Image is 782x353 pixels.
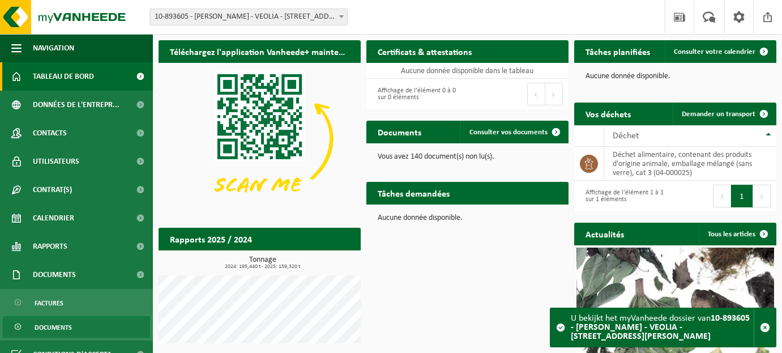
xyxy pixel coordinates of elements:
div: Affichage de l'élément 1 à 1 sur 1 éléments [580,184,670,209]
a: Documents [3,316,150,338]
span: Navigation [33,34,74,62]
div: U bekijkt het myVanheede dossier van [571,308,754,347]
span: Consulter vos documents [469,129,548,136]
span: Documents [35,317,72,338]
button: Previous [713,185,731,207]
button: Next [545,83,563,105]
a: Factures [3,292,150,313]
span: Contacts [33,119,67,147]
span: Documents [33,261,76,289]
h2: Tâches planifiées [574,40,661,62]
a: Consulter vos documents [460,121,567,143]
span: 10-893605 - CHANTIER FERRERO - VEOLIA - 6700 ARLON, RUE PIETRO FERRERO 5 [150,9,347,25]
a: Consulter les rapports [262,250,360,273]
span: 10-893605 - CHANTIER FERRERO - VEOLIA - 6700 ARLON, RUE PIETRO FERRERO 5 [149,8,348,25]
h2: Actualités [574,223,635,245]
span: Utilisateurs [33,147,79,176]
span: Tableau de bord [33,62,94,91]
span: Consulter votre calendrier [674,48,755,56]
span: Demander un transport [682,110,755,118]
strong: 10-893605 - [PERSON_NAME] - VEOLIA - [STREET_ADDRESS][PERSON_NAME] [571,314,750,341]
td: Aucune donnée disponible dans le tableau [366,63,569,79]
h2: Vos déchets [574,103,642,125]
td: déchet alimentaire, contenant des produits d'origine animale, emballage mélangé (sans verre), cat... [604,147,776,181]
p: Vous avez 140 document(s) non lu(s). [378,153,557,161]
a: Demander un transport [673,103,775,125]
h2: Documents [366,121,433,143]
button: Previous [527,83,545,105]
span: Données de l'entrepr... [33,91,119,119]
span: Rapports [33,232,67,261]
h3: Tonnage [164,256,361,270]
p: Aucune donnée disponible. [378,214,557,222]
h2: Téléchargez l'application Vanheede+ maintenant! [159,40,361,62]
span: Déchet [613,131,639,141]
h2: Rapports 2025 / 2024 [159,228,263,250]
span: 2024: 195,440 t - 2025: 159,320 t [164,264,361,270]
div: Affichage de l'élément 0 à 0 sur 0 éléments [372,82,462,107]
span: Factures [35,292,63,314]
a: Consulter votre calendrier [665,40,775,63]
span: Calendrier [33,204,74,232]
img: Download de VHEPlus App [159,63,361,215]
button: 1 [731,185,753,207]
a: Tous les articles [699,223,775,245]
h2: Certificats & attestations [366,40,483,62]
p: Aucune donnée disponible. [586,73,765,80]
button: Next [753,185,771,207]
h2: Tâches demandées [366,182,461,204]
span: Contrat(s) [33,176,72,204]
